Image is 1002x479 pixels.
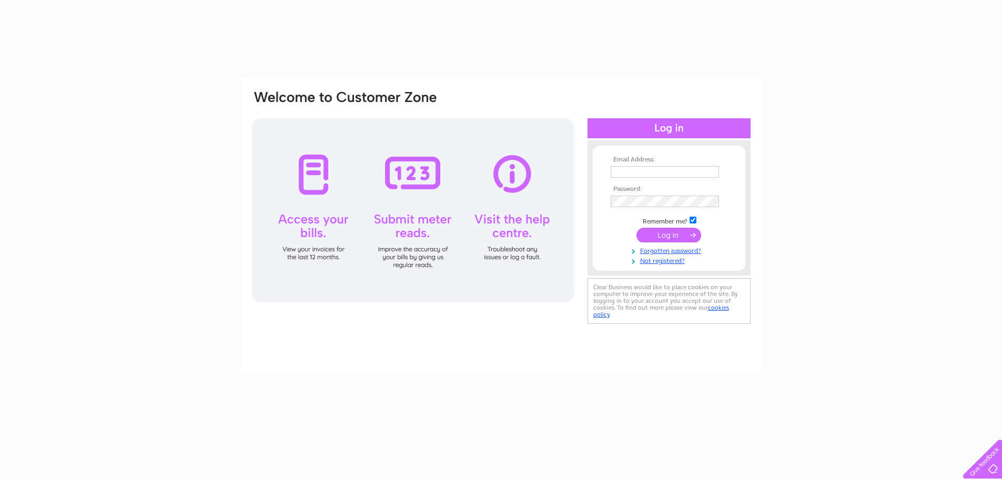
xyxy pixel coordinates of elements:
a: Not registered? [611,255,730,265]
td: Remember me? [608,215,730,226]
th: Password: [608,186,730,193]
div: Clear Business would like to place cookies on your computer to improve your experience of the sit... [588,278,751,324]
a: cookies policy [593,304,729,318]
th: Email Address: [608,156,730,164]
a: Forgotten password? [611,245,730,255]
input: Submit [636,228,701,242]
